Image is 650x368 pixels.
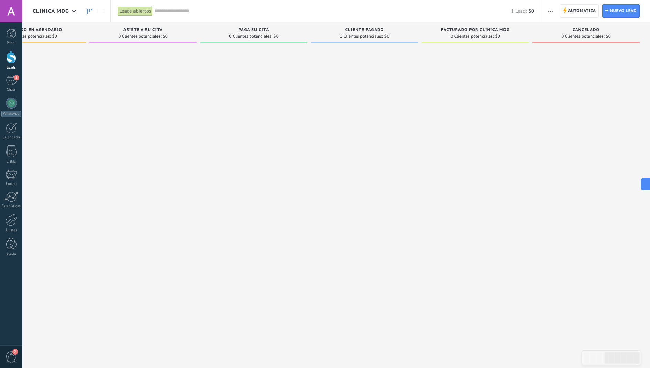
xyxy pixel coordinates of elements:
div: Correo [1,182,21,186]
span: 0 Clientes potenciales: [451,34,494,38]
div: WhatsApp [1,111,21,117]
span: 2 [12,349,18,355]
span: 0 Clientes potenciales: [8,34,51,38]
div: Paga su cita [204,27,304,33]
span: $0 [274,34,279,38]
span: Paga su cita [239,27,269,32]
div: Cliente Pagado [314,27,415,33]
span: Nuevo lead [610,5,637,17]
div: Ajustes [1,228,21,233]
span: $0 [52,34,57,38]
div: Cancelado [536,27,636,33]
span: Clinica MDG [33,8,69,14]
span: $0 [163,34,168,38]
span: 1 Lead: [511,8,527,14]
span: 0 Clientes potenciales: [340,34,383,38]
a: Nuevo lead [602,4,640,18]
span: Asiste a su cita [123,27,163,32]
div: Estadísticas [1,204,21,209]
span: $0 [529,8,534,14]
span: 0 Clientes potenciales: [118,34,161,38]
div: Chats [1,88,21,92]
span: $0 [495,34,500,38]
div: Listas [1,159,21,164]
div: Ayuda [1,252,21,257]
span: 1 [14,75,19,80]
span: Cancelado [573,27,599,32]
div: Leads [1,66,21,70]
div: Facturado por Clinica MDG [425,27,526,33]
span: $0 [606,34,611,38]
div: Calendario [1,135,21,140]
span: Facturado por Clinica MDG [441,27,510,32]
a: Automatiza [560,4,599,18]
span: $0 [384,34,389,38]
span: Cliente Pagado [345,27,384,32]
span: 0 Clientes potenciales: [561,34,604,38]
button: Más [545,4,555,18]
a: Leads [84,4,95,18]
div: Asiste a su cita [93,27,193,33]
a: Lista [95,4,107,18]
span: Automatiza [568,5,596,17]
span: 0 Clientes potenciales: [229,34,272,38]
div: Panel [1,41,21,45]
div: Leads abiertos [118,6,153,16]
span: Agendado en Agendario [2,27,62,32]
